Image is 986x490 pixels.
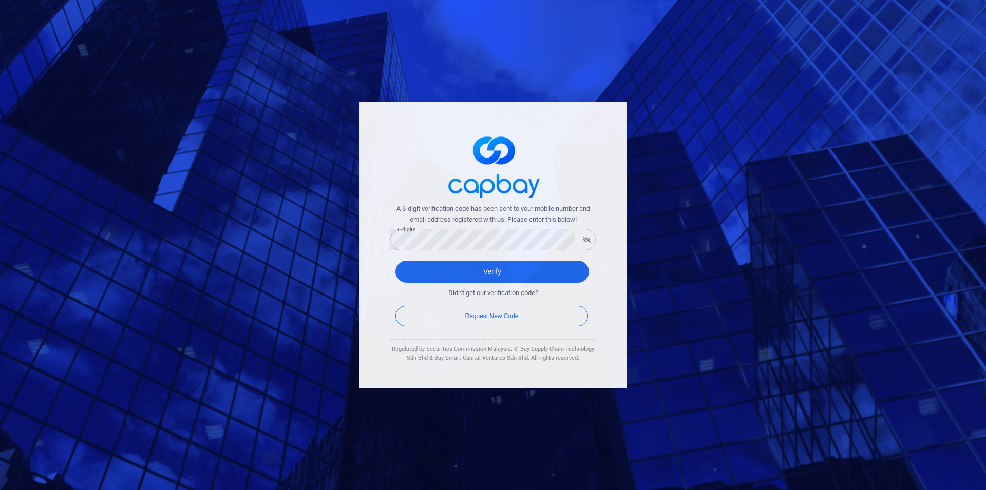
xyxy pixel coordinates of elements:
[448,288,538,299] span: Didn't get our verification code?
[395,306,588,326] button: Request New Code
[397,226,415,233] label: 6-digits
[390,345,596,363] div: Regulated by Securities Commission Malaysia. © Bay Supply Chain Technology Sdn Bhd & Bay Smart Ca...
[395,261,589,283] button: Verify
[390,204,596,225] span: A 6-digit verification code has been sent to your mobile number and email address registered with...
[442,127,544,204] img: logo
